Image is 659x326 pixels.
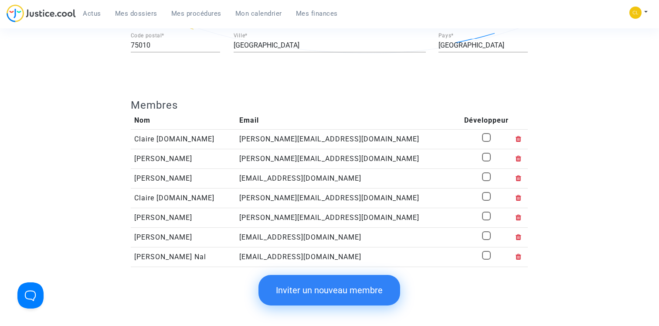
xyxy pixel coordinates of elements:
td: [EMAIL_ADDRESS][DOMAIN_NAME] [236,247,461,267]
a: Mon calendrier [228,7,289,20]
button: Inviter un nouveau membre [258,275,400,305]
td: [PERSON_NAME][EMAIL_ADDRESS][DOMAIN_NAME] [236,208,461,227]
td: [PERSON_NAME][EMAIL_ADDRESS][DOMAIN_NAME] [236,188,461,208]
a: Mes procédures [164,7,228,20]
span: Mes finances [296,10,338,17]
span: Mon calendrier [235,10,282,17]
td: [EMAIL_ADDRESS][DOMAIN_NAME] [236,168,461,188]
td: [PERSON_NAME][EMAIL_ADDRESS][DOMAIN_NAME] [236,149,461,168]
a: Mes dossiers [108,7,164,20]
img: jc-logo.svg [7,4,76,22]
td: [PERSON_NAME][EMAIL_ADDRESS][DOMAIN_NAME] [236,129,461,149]
a: Mes finances [289,7,345,20]
iframe: Help Scout Beacon - Open [17,282,44,309]
h3: Membres [131,99,528,112]
td: [PERSON_NAME] [131,227,236,247]
span: Actus [83,10,101,17]
td: [EMAIL_ADDRESS][DOMAIN_NAME] [236,227,461,247]
th: Développeur [461,112,512,130]
td: Claire [DOMAIN_NAME] [131,188,236,208]
a: Actus [76,7,108,20]
td: Claire [DOMAIN_NAME] [131,129,236,149]
td: [PERSON_NAME] [131,149,236,168]
img: f0b917ab549025eb3af43f3c4438ad5d [629,7,642,19]
span: Mes dossiers [115,10,157,17]
td: [PERSON_NAME] Nal [131,247,236,267]
td: [PERSON_NAME] [131,208,236,227]
span: Mes procédures [171,10,221,17]
th: Nom [131,112,236,130]
td: [PERSON_NAME] [131,168,236,188]
th: Email [236,112,461,130]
